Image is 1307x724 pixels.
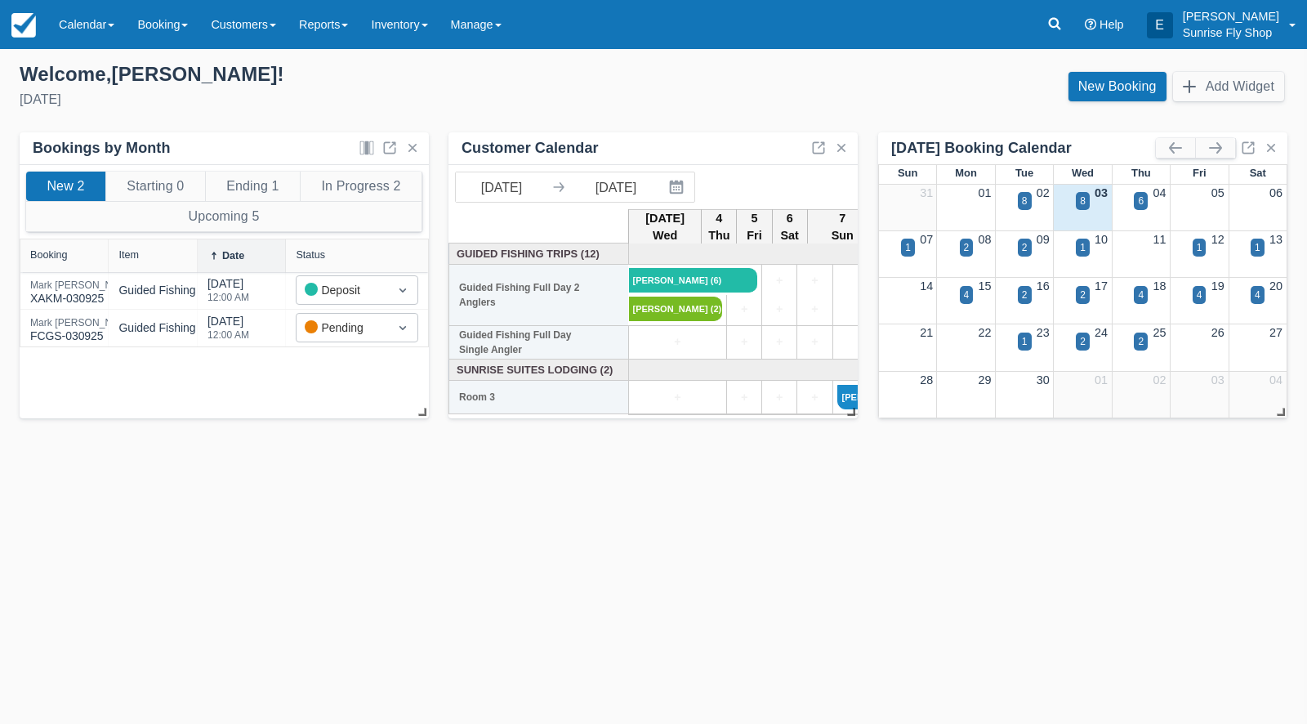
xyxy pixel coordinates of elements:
div: Booking [30,249,68,261]
a: 03 [1211,373,1224,387]
a: 04 [1269,373,1282,387]
div: [DATE] [207,313,249,350]
span: Dropdown icon [395,282,411,298]
span: Sun [898,167,917,179]
th: 5 Fri [737,209,772,245]
span: Tue [1015,167,1033,179]
a: 19 [1211,279,1224,293]
div: 4 [1138,288,1144,302]
a: + [633,333,722,351]
a: Mark [PERSON_NAME]FCGS-030925 [30,324,136,332]
div: 2 [1022,240,1028,255]
div: Mark [PERSON_NAME] [30,318,136,328]
a: 10 [1095,233,1108,246]
div: Customer Calendar [462,139,599,158]
a: 18 [1153,279,1166,293]
a: + [766,333,792,351]
div: 4 [1255,288,1260,302]
a: + [801,272,827,290]
a: 06 [1269,186,1282,199]
div: 6 [1138,194,1144,208]
a: + [837,272,918,290]
div: 2 [1022,288,1028,302]
a: 12 [1211,233,1224,246]
img: checkfront-main-nav-mini-logo.png [11,13,36,38]
div: 2 [1080,334,1086,349]
a: + [731,389,757,407]
a: 09 [1037,233,1050,246]
p: Sunrise Fly Shop [1183,25,1279,41]
div: 1 [1022,334,1028,349]
div: Date [222,250,244,261]
a: 25 [1153,326,1166,339]
a: 15 [979,279,992,293]
a: + [837,301,918,319]
a: + [731,301,757,319]
a: + [731,333,757,351]
div: Guided Fishing Full Day 2 Anglers, Room 2 Kitchenette [118,320,398,337]
div: 8 [1080,194,1086,208]
span: Wed [1072,167,1094,179]
a: 20 [1269,279,1282,293]
a: Sunrise Suites Lodging (2) [453,362,625,378]
a: 02 [1037,186,1050,199]
a: 24 [1095,326,1108,339]
th: Guided Fishing Full Day Single Angler [449,325,629,359]
div: 1 [905,240,911,255]
div: [DATE] Booking Calendar [891,139,1156,158]
div: [DATE] [20,90,640,109]
a: 04 [1153,186,1166,199]
a: + [766,272,792,290]
a: 27 [1269,326,1282,339]
div: 2 [1138,334,1144,349]
th: 6 Sat [772,209,807,245]
div: Status [296,249,325,261]
span: Dropdown icon [395,320,411,336]
a: [PERSON_NAME] (2) [629,297,723,321]
th: Room 3 [449,381,629,414]
th: 4 Thu [702,209,737,245]
a: + [837,333,918,351]
a: 30 [1037,373,1050,387]
div: Mark [PERSON_NAME] [30,280,136,290]
a: New Booking [1068,72,1166,101]
div: 2 [1080,288,1086,302]
a: Guided Fishing Trips (12) [453,246,625,261]
a: 13 [1269,233,1282,246]
a: 02 [1153,373,1166,387]
a: 29 [979,373,992,387]
div: Welcome , [PERSON_NAME] ! [20,62,640,87]
button: Ending 1 [206,172,300,201]
button: In Progress 2 [301,172,422,201]
a: + [633,389,722,407]
a: 23 [1037,326,1050,339]
a: + [801,333,827,351]
a: 14 [920,279,933,293]
input: Start Date [456,172,547,202]
div: 1 [1197,240,1202,255]
a: 03 [1095,186,1108,199]
a: 08 [979,233,992,246]
div: FCGS-030925 [30,318,136,345]
div: XAKM-030925 [30,280,136,307]
a: 01 [1095,373,1108,387]
a: [PERSON_NAME] (6) [629,268,758,293]
div: 4 [1197,288,1202,302]
div: Item [118,249,139,261]
span: Mon [955,167,977,179]
button: Upcoming 5 [26,202,422,231]
a: Mark [PERSON_NAME]XAKM-030925 [30,287,136,294]
span: Sat [1250,167,1266,179]
a: 07 [920,233,933,246]
div: Pending [305,319,380,337]
a: 21 [920,326,933,339]
div: 12:00 AM [207,330,249,340]
div: Deposit [305,281,380,299]
button: New 2 [26,172,105,201]
a: + [801,389,827,407]
p: [PERSON_NAME] [1183,8,1279,25]
a: [PERSON_NAME] [837,385,922,409]
div: 2 [964,240,970,255]
a: 28 [920,373,933,387]
div: E [1147,12,1173,38]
